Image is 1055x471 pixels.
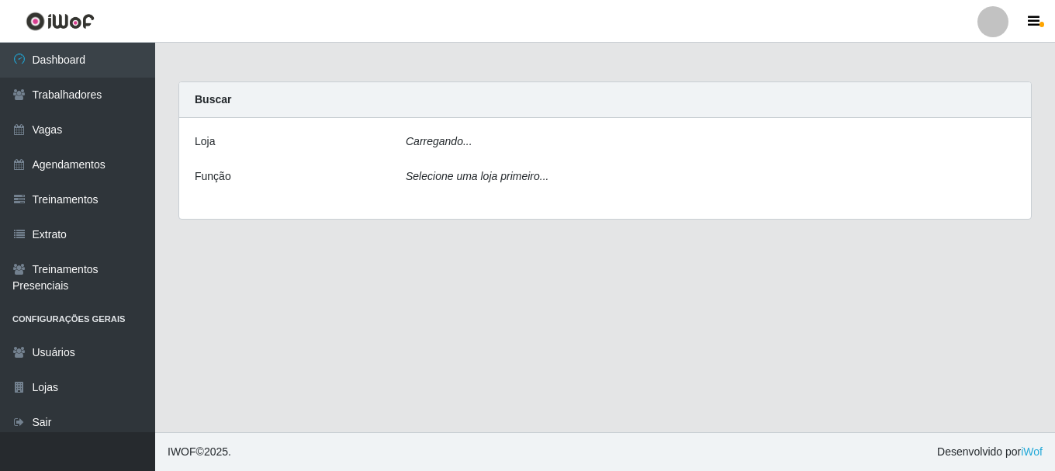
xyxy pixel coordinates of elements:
label: Loja [195,133,215,150]
a: iWof [1021,445,1043,458]
span: © 2025 . [168,444,231,460]
label: Função [195,168,231,185]
i: Selecione uma loja primeiro... [406,170,548,182]
img: CoreUI Logo [26,12,95,31]
span: Desenvolvido por [937,444,1043,460]
i: Carregando... [406,135,472,147]
strong: Buscar [195,93,231,106]
span: IWOF [168,445,196,458]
